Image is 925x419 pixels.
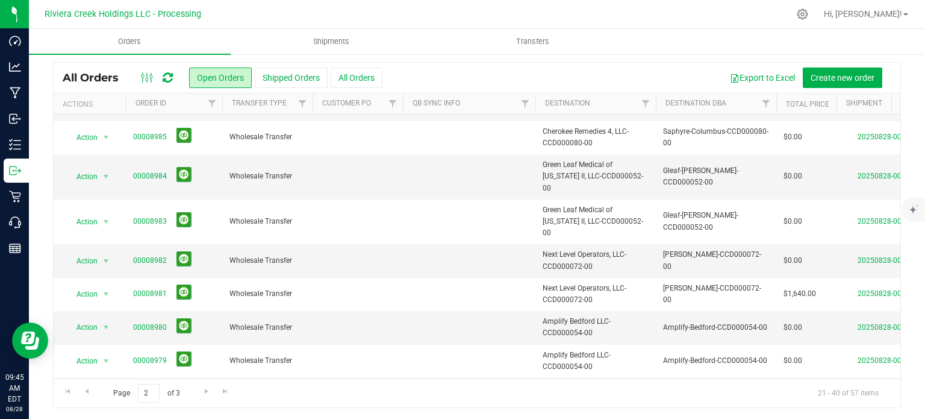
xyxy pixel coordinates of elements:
[133,171,167,182] a: 00008984
[66,253,98,269] span: Action
[811,73,874,83] span: Create new order
[663,210,769,233] span: Gleaf-[PERSON_NAME]-CCD000052-00
[5,405,23,414] p: 08/28
[135,99,166,107] a: Order ID
[66,286,98,303] span: Action
[229,171,305,182] span: Wholesale Transfer
[808,384,888,402] span: 21 - 40 of 57 items
[663,249,769,272] span: [PERSON_NAME]-CCD000072-00
[78,384,95,400] a: Go to the previous page
[29,29,231,54] a: Orders
[545,99,590,107] a: Destination
[543,350,649,373] span: Amplify Bedford LLC-CCD000054-00
[9,216,21,228] inline-svg: Call Center
[232,99,287,107] a: Transfer Type
[102,36,157,47] span: Orders
[133,255,167,266] a: 00008982
[231,29,432,54] a: Shipments
[138,384,160,403] input: 2
[99,168,114,185] span: select
[255,68,328,88] button: Shipped Orders
[217,384,234,400] a: Go to the last page
[783,255,802,266] span: $0.00
[858,172,906,180] a: 20250828-007
[783,355,802,367] span: $0.00
[103,384,190,403] span: Page of 3
[297,36,366,47] span: Shipments
[229,255,305,266] span: Wholesale Transfer
[663,126,769,149] span: Saphyre-Columbus-CCD000080-00
[786,100,829,109] a: Total Price
[331,68,382,88] button: All Orders
[663,322,769,333] span: Amplify-Bedford-CCD000054-00
[858,256,906,265] a: 20250828-005
[543,159,649,194] span: Green Leaf Medical of [US_STATE] II, LLC-CCD000052-00
[824,9,902,19] span: Hi, [PERSON_NAME]!
[133,355,167,367] a: 00008979
[189,68,252,88] button: Open Orders
[12,323,48,359] iframe: Resource center
[59,384,76,400] a: Go to the first page
[858,323,906,332] a: 20250828-003
[515,93,535,114] a: Filter
[783,288,816,300] span: $1,640.00
[133,322,167,333] a: 00008980
[45,9,201,19] span: Riviera Creek Holdings LLC - Processing
[322,99,371,107] a: Customer PO
[783,131,802,143] span: $0.00
[99,353,114,370] span: select
[99,319,114,336] span: select
[99,129,114,146] span: select
[5,372,23,405] p: 09:45 AM EDT
[846,99,882,107] a: Shipment
[783,216,802,227] span: $0.00
[795,8,810,20] div: Manage settings
[803,68,882,88] button: Create new order
[9,165,21,177] inline-svg: Outbound
[783,171,802,182] span: $0.00
[665,99,726,107] a: Destination DBA
[198,384,215,400] a: Go to the next page
[66,353,98,370] span: Action
[413,99,460,107] a: QB Sync Info
[543,249,649,272] span: Next Level Operators, LLC-CCD000072-00
[663,165,769,188] span: Gleaf-[PERSON_NAME]-CCD000052-00
[133,131,167,143] a: 00008985
[9,191,21,203] inline-svg: Retail
[783,322,802,333] span: $0.00
[99,253,114,269] span: select
[229,131,305,143] span: Wholesale Transfer
[99,213,114,230] span: select
[63,100,121,109] div: Actions
[229,288,305,300] span: Wholesale Transfer
[133,288,167,300] a: 00008981
[9,139,21,151] inline-svg: Inventory
[722,68,803,88] button: Export to Excel
[383,93,403,114] a: Filter
[9,61,21,73] inline-svg: Analytics
[543,316,649,339] span: Amplify Bedford LLC-CCD000054-00
[66,168,98,185] span: Action
[432,29,634,54] a: Transfers
[756,93,776,114] a: Filter
[543,126,649,149] span: Cherokee Remedies 4, LLC-CCD000080-00
[66,129,98,146] span: Action
[858,356,906,365] a: 20250828-002
[133,216,167,227] a: 00008983
[858,289,906,298] a: 20250828-004
[636,93,656,114] a: Filter
[229,216,305,227] span: Wholesale Transfer
[9,113,21,125] inline-svg: Inbound
[543,283,649,306] span: Next Level Operators, LLC-CCD000072-00
[202,93,222,114] a: Filter
[858,133,906,141] a: 20250828-008
[229,355,305,367] span: Wholesale Transfer
[663,283,769,306] span: [PERSON_NAME]-CCD000072-00
[63,71,131,84] span: All Orders
[9,87,21,99] inline-svg: Manufacturing
[229,322,305,333] span: Wholesale Transfer
[66,213,98,230] span: Action
[99,286,114,303] span: select
[500,36,565,47] span: Transfers
[66,319,98,336] span: Action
